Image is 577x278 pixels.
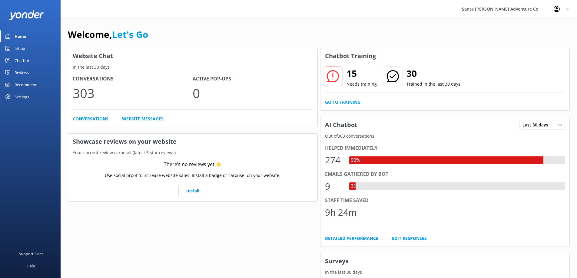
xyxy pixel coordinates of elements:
div: 9h 24m [325,205,357,220]
div: Emails gathered by bot [325,170,565,178]
div: Chatbot [15,54,29,67]
p: Your current review carousel (latest 5 star reviews) [68,149,317,156]
a: Install [178,185,207,197]
a: Go to Training [325,99,360,106]
p: 0 [193,83,313,103]
p: 303 [73,83,193,103]
h3: Chatbot Training [320,48,380,64]
a: Let's Go [112,28,148,41]
a: Conversations [73,116,108,122]
div: 3% [349,182,359,190]
h1: Welcome, [68,27,148,42]
div: Home [15,30,26,42]
h3: Website Chat [68,48,317,64]
a: Edit Responses [392,235,427,242]
p: Out of 303 conversations [320,133,570,139]
div: 9 [325,179,343,194]
p: Trained in the last 30 days [406,81,460,87]
h4: Active Pop-ups [193,75,313,83]
div: Reviews [15,67,29,79]
p: In the last 30 days [68,64,317,70]
p: In the last 30 days [320,269,570,276]
div: 274 [325,153,343,167]
div: Settings [15,91,29,103]
div: Staff time saved [325,197,565,204]
div: Inbox [15,42,25,54]
div: Help [27,260,35,272]
div: Recommend [15,79,38,91]
div: 90% [349,156,362,164]
h3: Surveys [320,253,570,269]
span: Last 30 days [522,122,552,128]
a: Detailed Performance [325,235,378,242]
h4: Conversations [73,75,193,83]
h3: Showcase reviews on your website [68,134,317,149]
img: yonder-white-logo.png [9,10,44,20]
div: Helped immediately [325,144,565,152]
h2: 15 [347,66,377,81]
h2: 30 [406,66,460,81]
a: Website Messages [122,116,164,122]
p: Use social proof to increase website sales. Install a badge or carousel on your website. [105,172,280,179]
div: There’s no reviews yet ⭐ [164,161,222,168]
p: Needs training [347,81,377,87]
h3: AI Chatbot [320,117,362,133]
div: Support Docs [19,248,43,260]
